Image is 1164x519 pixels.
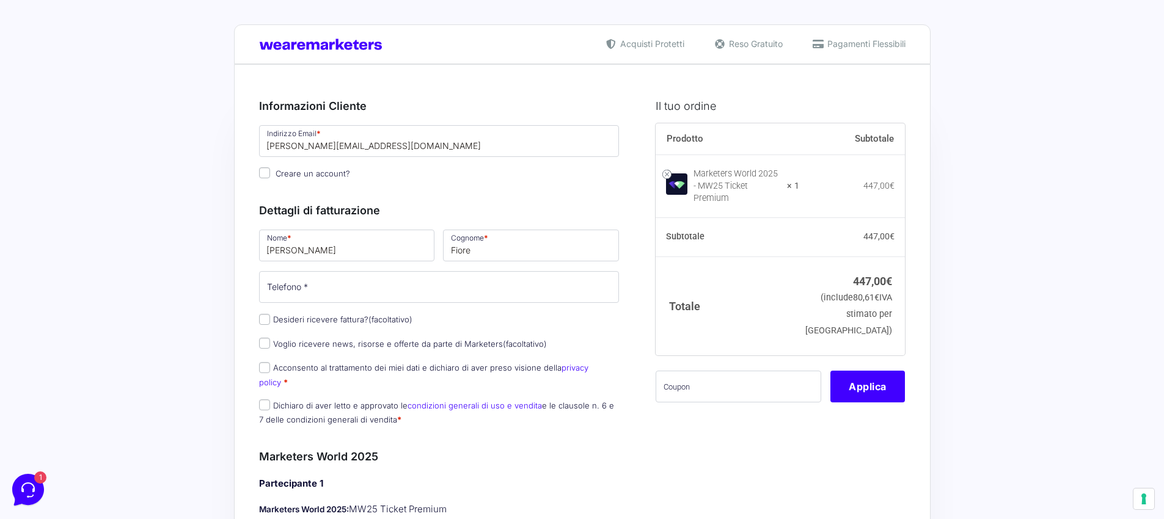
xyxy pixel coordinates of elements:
[259,363,588,387] a: privacy policy
[726,37,783,50] span: Reso Gratuito
[799,123,906,155] th: Subtotale
[805,292,892,336] small: (include IVA stimato per [GEOGRAPHIC_DATA])
[106,409,139,420] p: Messaggi
[694,168,779,205] div: Marketers World 2025 - MW25 Ticket Premium
[27,180,200,192] input: Cerca un articolo...
[863,231,895,241] bdi: 447,00
[259,362,270,373] input: Acconsento al trattamento dei miei dati e dichiaro di aver preso visione dellaprivacy policy
[259,339,547,349] label: Voglio ricevere news, risorse e offerte da parte di Marketers
[20,49,104,59] span: Le tue conversazioni
[656,371,821,402] input: Coupon
[824,37,906,50] span: Pagamenti Flessibili
[159,392,235,420] button: Aiuto
[20,105,225,129] button: Inizia una conversazione
[213,83,225,95] span: 1
[443,230,619,261] input: Cognome *
[259,230,435,261] input: Nome *
[259,271,620,303] input: Telefono *
[886,275,892,288] span: €
[122,391,131,399] span: 1
[51,83,187,95] p: Ciao 🙂 Se hai qualche domanda siamo qui per aiutarti!
[15,64,230,100] a: [PERSON_NAME]Ciao 🙂 Se hai qualche domanda siamo qui per aiutarti!1 anno fa1
[890,231,895,241] span: €
[20,154,95,164] span: Trova una risposta
[259,401,614,424] label: Dichiaro di aver letto e approvato le e le clausole n. 6 e 7 delle condizioni generali di vendita
[259,98,620,114] h3: Informazioni Cliente
[259,314,270,325] input: Desideri ricevere fattura?(facoltativo)
[656,123,799,155] th: Prodotto
[259,448,620,465] h3: Marketers World 2025
[259,202,620,219] h3: Dettagli di fatturazione
[130,154,225,164] a: Apri Centro Assistenza
[37,409,57,420] p: Home
[51,68,187,81] span: [PERSON_NAME]
[259,338,270,349] input: Voglio ricevere news, risorse e offerte da parte di Marketers(facoltativo)
[10,392,85,420] button: Home
[408,401,542,410] a: condizioni generali di uso e vendita
[617,37,684,50] span: Acquisti Protetti
[188,409,206,420] p: Aiuto
[259,504,349,514] strong: Marketers World 2025:
[259,167,270,178] input: Creare un account?
[109,49,225,59] a: [DEMOGRAPHIC_DATA] tutto
[259,314,412,324] label: Desideri ricevere fattura?
[10,10,205,29] h2: Ciao da Marketers 👋
[890,181,895,191] span: €
[259,503,620,517] p: MW25 Ticket Premium
[656,98,905,114] h3: Il tuo ordine
[10,471,46,508] iframe: Customerly Messenger Launcher
[79,112,180,122] span: Inizia una conversazione
[276,169,350,178] span: Creare un account?
[830,371,905,402] button: Applica
[259,363,588,387] label: Acconsento al trattamento dei miei dati e dichiaro di aver preso visione della
[368,314,412,324] span: (facoltativo)
[853,292,879,303] span: 80,61
[85,392,160,420] button: 1Messaggi
[874,292,879,303] span: €
[20,70,44,94] img: dark
[656,256,799,355] th: Totale
[259,125,620,157] input: Indirizzo Email *
[666,173,687,195] img: Marketers World 2025 - MW25 Ticket Premium
[503,339,547,349] span: (facoltativo)
[259,477,620,491] h4: Partecipante 1
[1133,488,1154,509] button: Le tue preferenze relative al consenso per le tecnologie di tracciamento
[853,275,892,288] bdi: 447,00
[787,180,799,192] strong: × 1
[863,181,895,191] bdi: 447,00
[194,68,225,79] p: 1 anno fa
[259,399,270,410] input: Dichiaro di aver letto e approvato lecondizioni generali di uso e venditae le clausole n. 6 e 7 d...
[656,218,799,257] th: Subtotale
